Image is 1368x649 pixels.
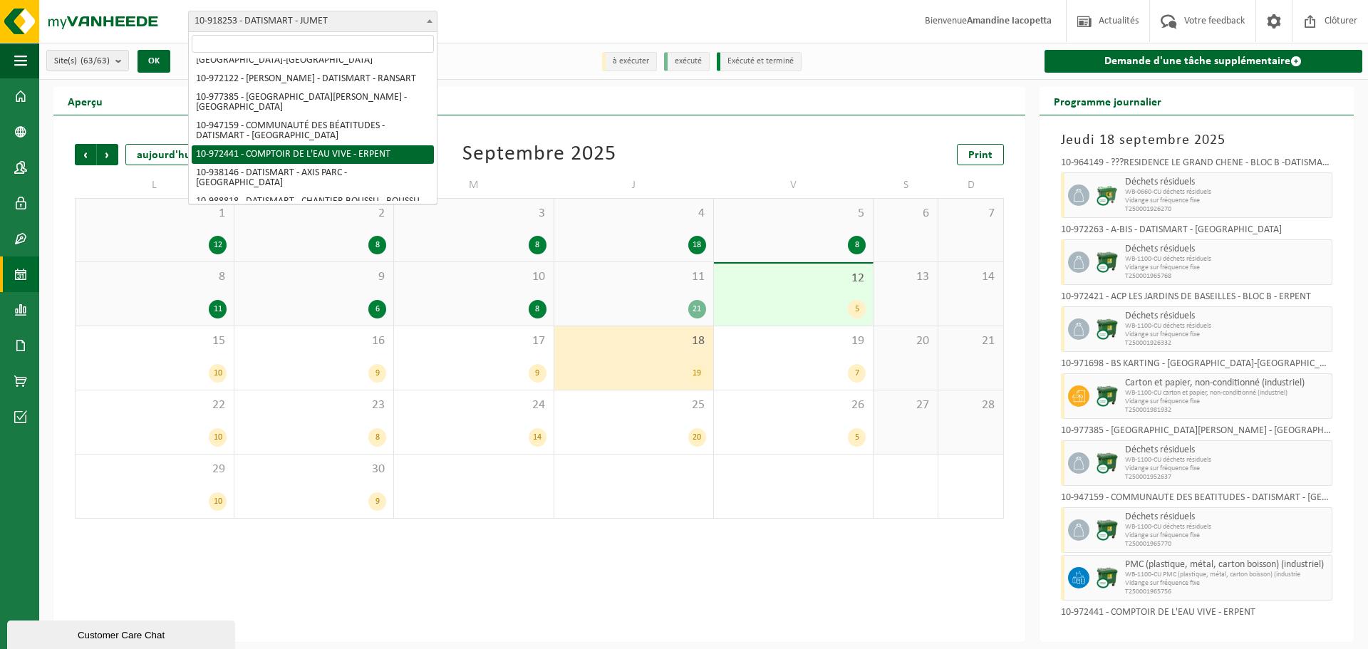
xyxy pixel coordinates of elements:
span: Carton et papier, non-conditionné (industriel) [1125,378,1328,389]
div: 8 [529,236,546,254]
li: 10-988818 - DATISMART - CHANTIER BOUSSU - BOUSSU [192,192,434,211]
div: 7 [848,364,866,383]
td: M [394,172,554,198]
span: Déchets résiduels [1125,244,1328,255]
button: Site(s)(63/63) [46,50,129,71]
span: WB-1100-CU déchets résiduels [1125,322,1328,331]
span: T250001981932 [1125,406,1328,415]
span: T250001965756 [1125,588,1328,596]
span: 10-918253 - DATISMART - JUMET [188,11,437,32]
span: 10 [401,269,546,285]
div: 10-971698 - BS KARTING - [GEOGRAPHIC_DATA]-[GEOGRAPHIC_DATA]-[GEOGRAPHIC_DATA] [1061,359,1332,373]
td: J [554,172,714,198]
button: OK [138,50,170,73]
span: Suivant [97,144,118,165]
div: 6 [368,300,386,318]
span: 28 [945,398,995,413]
img: WB-1100-CU [1097,251,1118,273]
span: WB-1100-CU déchets résiduels [1125,523,1328,531]
div: 10 [209,364,227,383]
span: 16 [242,333,386,349]
div: 14 [529,428,546,447]
span: 29 [83,462,227,477]
span: 30 [242,462,386,477]
img: WB-1100-CU [1097,318,1118,340]
li: 10-938146 - DATISMART - AXIS PARC - [GEOGRAPHIC_DATA] [192,164,434,192]
span: 11 [561,269,706,285]
div: 8 [368,236,386,254]
span: Vidange sur fréquence fixe [1125,197,1328,205]
span: 12 [721,271,866,286]
li: exécuté [664,52,710,71]
span: WB-1100-CU PMC (plastique, métal, carton boisson) (industrie [1125,571,1328,579]
span: 3 [401,206,546,222]
span: 6 [881,206,931,222]
span: 17 [401,333,546,349]
div: 5 [848,300,866,318]
div: 8 [529,300,546,318]
span: PMC (plastique, métal, carton boisson) (industriel) [1125,559,1328,571]
span: Précédent [75,144,96,165]
td: S [874,172,938,198]
span: T250001926332 [1125,339,1328,348]
div: 10-977385 - [GEOGRAPHIC_DATA][PERSON_NAME] - [GEOGRAPHIC_DATA] [1061,426,1332,440]
span: Déchets résiduels [1125,177,1328,188]
img: WB-1100-CU [1097,519,1118,541]
span: Print [968,150,993,161]
h3: Jeudi 18 septembre 2025 [1061,130,1332,151]
span: 22 [83,398,227,413]
span: Site(s) [54,51,110,72]
span: 8 [83,269,227,285]
div: 10-972421 - ACP LES JARDINS DE BASEILLES - BLOC B - ERPENT [1061,292,1332,306]
div: 21 [688,300,706,318]
a: Print [957,144,1004,165]
div: 10 [209,428,227,447]
span: 21 [945,333,995,349]
li: 10-972122 - [PERSON_NAME] - DATISMART - RANSART [192,70,434,88]
div: 11 [209,300,227,318]
span: Vidange sur fréquence fixe [1125,464,1328,473]
strong: Amandine Iacopetta [967,16,1052,26]
span: 1 [83,206,227,222]
img: WB-1100-CU [1097,567,1118,588]
span: 15 [83,333,227,349]
div: 8 [848,236,866,254]
span: 24 [401,398,546,413]
span: 14 [945,269,995,285]
iframe: chat widget [7,618,238,649]
span: T250001965768 [1125,272,1328,281]
span: 18 [561,333,706,349]
span: 20 [881,333,931,349]
td: V [714,172,874,198]
li: 10-947159 - COMMUNAUTÉ DES BÉATITUDES - DATISMART - [GEOGRAPHIC_DATA] [192,117,434,145]
span: Vidange sur fréquence fixe [1125,331,1328,339]
span: 5 [721,206,866,222]
div: 10-972441 - COMPTOIR DE L'EAU VIVE - ERPENT [1061,608,1332,622]
div: 10-947159 - COMMUNAUTÉ DES BÉATITUDES - DATISMART - [GEOGRAPHIC_DATA] [1061,493,1332,507]
li: 10-972441 - COMPTOIR DE L'EAU VIVE - ERPENT [192,145,434,164]
td: L [75,172,234,198]
td: D [938,172,1003,198]
div: 9 [529,364,546,383]
div: 18 [688,236,706,254]
span: T250001952637 [1125,473,1328,482]
li: Exécuté et terminé [717,52,802,71]
span: Déchets résiduels [1125,445,1328,456]
span: 25 [561,398,706,413]
span: T250001965770 [1125,540,1328,549]
img: WB-1100-CU [1097,385,1118,407]
div: 5 [848,428,866,447]
span: Vidange sur fréquence fixe [1125,579,1328,588]
span: Vidange sur fréquence fixe [1125,264,1328,272]
a: Demande d'une tâche supplémentaire [1045,50,1362,73]
div: 9 [368,364,386,383]
div: Septembre 2025 [462,144,616,165]
span: 13 [881,269,931,285]
h2: Aperçu [53,87,117,115]
div: 20 [688,428,706,447]
li: à exécuter [602,52,657,71]
span: 4 [561,206,706,222]
div: 10-972263 - A-BIS - DATISMART - [GEOGRAPHIC_DATA] [1061,225,1332,239]
span: 27 [881,398,931,413]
